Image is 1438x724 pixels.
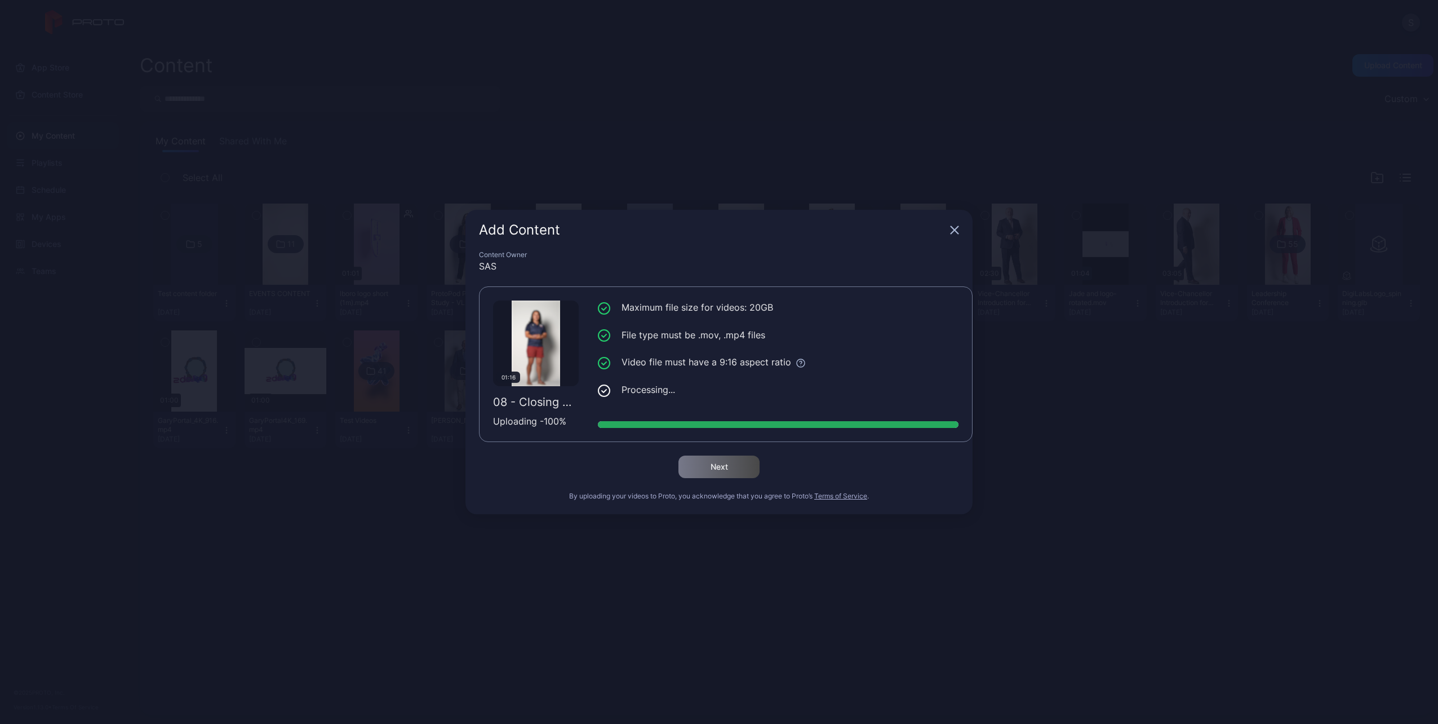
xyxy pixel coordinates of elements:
li: File type must be .mov, .mp4 files [598,328,958,342]
li: Video file must have a 9:16 aspect ratio [598,355,958,369]
div: Uploading - 100 % [493,414,579,428]
div: Content Owner [479,250,959,259]
div: Next [711,462,728,471]
li: Maximum file size for videos: 20GB [598,301,958,315]
button: Next [678,456,760,478]
div: By uploading your videos to Proto, you acknowledge that you agree to Proto’s . [479,492,959,501]
div: SAS [479,259,959,273]
div: Add Content [479,223,946,237]
div: 08 - Closing V2.mp4 [493,395,579,409]
div: 01:16 [496,372,520,383]
li: Processing... [598,383,958,397]
button: Terms of Service [814,492,867,501]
